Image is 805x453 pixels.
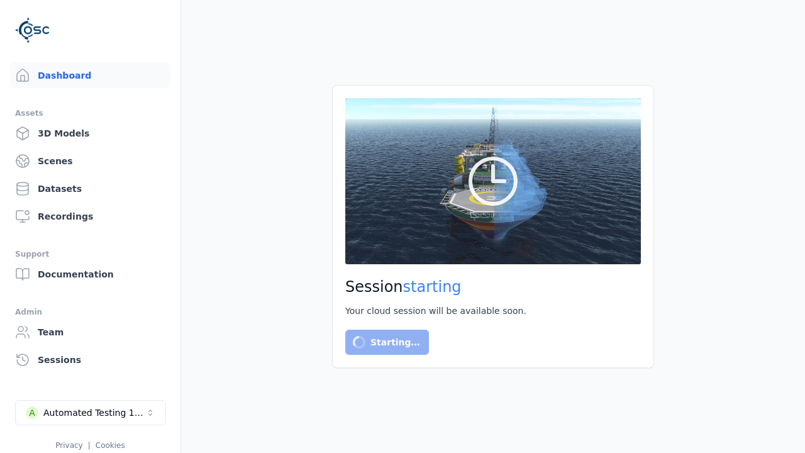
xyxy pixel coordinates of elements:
[55,441,82,450] a: Privacy
[10,320,170,345] a: Team
[345,330,429,355] button: Starting…
[10,121,170,146] a: 3D Models
[10,176,170,201] a: Datasets
[96,441,125,450] a: Cookies
[10,204,170,229] a: Recordings
[88,441,91,450] span: |
[10,262,170,287] a: Documentation
[15,106,165,121] div: Assets
[15,305,165,320] div: Admin
[403,278,462,296] span: starting
[10,148,170,174] a: Scenes
[15,13,50,48] img: Logo
[26,406,38,419] div: A
[15,400,166,425] button: Select a workspace
[345,305,641,317] div: Your cloud session will be available soon.
[10,63,170,88] a: Dashboard
[10,347,170,372] a: Sessions
[15,247,165,262] div: Support
[43,406,145,419] div: Automated Testing 1 - Playwright
[345,277,641,297] h2: Session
